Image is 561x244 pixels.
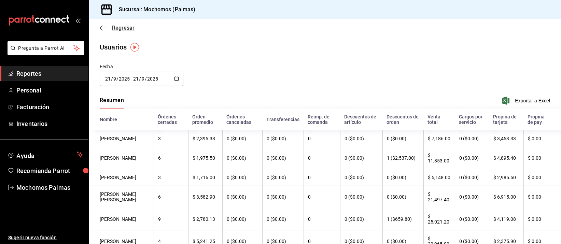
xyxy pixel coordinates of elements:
[262,169,304,186] th: 0 ($0.00)
[154,109,188,130] th: Órdenes cerradas
[111,76,113,82] span: /
[16,119,83,128] span: Inventarios
[489,186,523,208] th: $ 6,915.00
[188,130,222,147] th: $ 2,395.33
[304,186,340,208] th: 0
[222,147,262,169] th: 0 ($0.00)
[118,76,130,82] input: Year
[304,147,340,169] th: 0
[340,109,382,130] th: Descuentos de artículo
[262,208,304,230] th: 0 ($0.00)
[423,130,455,147] th: $ 7,186.00
[141,76,145,82] input: Month
[382,208,423,230] th: 1 ($659.80)
[523,130,561,147] th: $ 0.00
[113,5,196,14] h3: Sucursal: Mochomos (Palmas)
[100,97,124,109] div: navigation tabs
[489,208,523,230] th: $ 4,119.08
[100,25,135,31] button: Regresar
[382,109,423,130] th: Descuentos de orden
[16,150,74,159] span: Ayuda
[222,208,262,230] th: 0 ($0.00)
[523,109,561,130] th: Propina de pay
[455,130,489,147] th: 0 ($0.00)
[16,102,83,112] span: Facturación
[455,147,489,169] th: 0 ($0.00)
[304,169,340,186] th: 0
[154,169,188,186] th: 3
[16,183,83,192] span: Mochomos Palmas
[100,63,183,70] div: Fecha
[489,130,523,147] th: $ 3,453.33
[304,208,340,230] th: 0
[154,130,188,147] th: 3
[188,169,222,186] th: $ 1,716.00
[89,169,154,186] th: [PERSON_NAME]
[188,147,222,169] th: $ 1,975.50
[523,169,561,186] th: $ 0.00
[8,41,84,55] button: Pregunta a Parrot AI
[188,186,222,208] th: $ 3,582.90
[75,18,81,23] button: open_drawer_menu
[5,49,84,57] a: Pregunta a Parrot AI
[340,208,382,230] th: 0 ($0.00)
[133,76,139,82] input: Day
[262,186,304,208] th: 0 ($0.00)
[16,86,83,95] span: Personal
[222,109,262,130] th: Órdenes canceladas
[222,130,262,147] th: 0 ($0.00)
[523,186,561,208] th: $ 0.00
[116,76,118,82] span: /
[222,186,262,208] th: 0 ($0.00)
[89,147,154,169] th: [PERSON_NAME]
[455,186,489,208] th: 0 ($0.00)
[489,147,523,169] th: $ 4,895.40
[112,25,135,31] span: Regresar
[489,109,523,130] th: Propina de tarjeta
[382,186,423,208] th: 0 ($0.00)
[89,130,154,147] th: [PERSON_NAME]
[455,169,489,186] th: 0 ($0.00)
[113,76,116,82] input: Month
[8,234,83,241] span: Sugerir nueva función
[423,169,455,186] th: $ 5,148.00
[455,109,489,130] th: Cargos por servicio
[222,169,262,186] th: 0 ($0.00)
[304,130,340,147] th: 0
[523,147,561,169] th: $ 0.00
[423,109,455,130] th: Venta total
[100,97,124,109] button: Resumen
[262,109,304,130] th: Transferencias
[503,97,550,105] button: Exportar a Excel
[423,208,455,230] th: $ 25,021.20
[489,169,523,186] th: $ 2,985.50
[154,147,188,169] th: 6
[455,208,489,230] th: 0 ($0.00)
[340,130,382,147] th: 0 ($0.00)
[154,208,188,230] th: 9
[16,69,83,78] span: Reportes
[340,169,382,186] th: 0 ($0.00)
[105,76,111,82] input: Day
[188,208,222,230] th: $ 2,780.13
[131,76,132,82] span: -
[154,186,188,208] th: 6
[382,147,423,169] th: 1 ($2,537.00)
[423,186,455,208] th: $ 21,497.40
[100,42,127,52] div: Usuarios
[304,109,340,130] th: Reimp. de comanda
[423,147,455,169] th: $ 11,853.00
[89,208,154,230] th: [PERSON_NAME]
[382,130,423,147] th: 0 ($0.00)
[382,169,423,186] th: 0 ($0.00)
[147,76,158,82] input: Year
[89,109,154,130] th: Nombre
[18,45,73,52] span: Pregunta a Parrot AI
[523,208,561,230] th: $ 0.00
[188,109,222,130] th: Orden promedio
[340,147,382,169] th: 0 ($0.00)
[130,43,139,52] img: Tooltip marker
[262,130,304,147] th: 0 ($0.00)
[262,147,304,169] th: 0 ($0.00)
